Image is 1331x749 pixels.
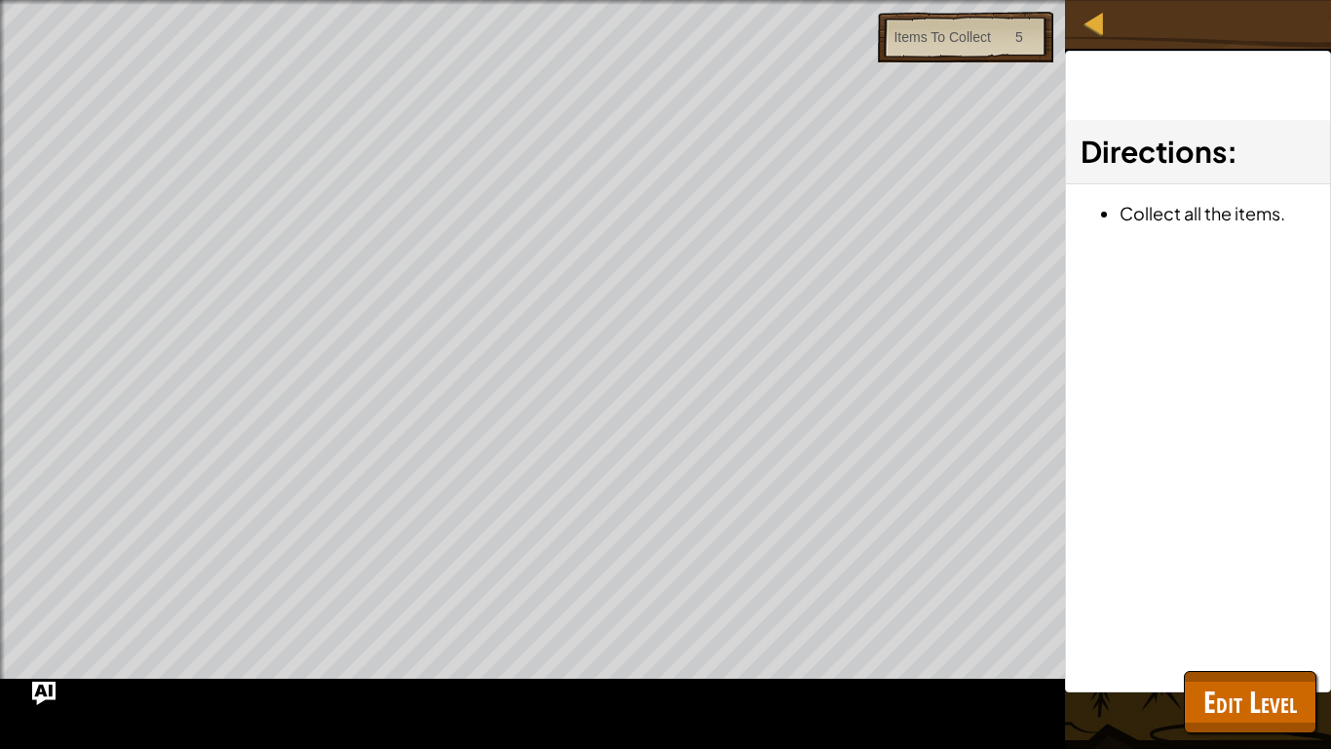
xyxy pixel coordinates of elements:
[1015,27,1023,47] div: 5
[1081,130,1315,174] h3: :
[32,682,56,705] button: Ask AI
[1120,199,1315,227] li: Collect all the items.
[1081,133,1227,170] span: Directions
[1184,671,1316,733] button: Edit Level
[894,27,990,47] div: Items To Collect
[1203,682,1297,722] span: Edit Level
